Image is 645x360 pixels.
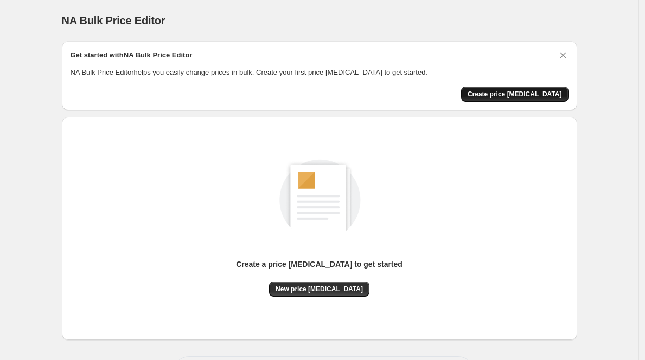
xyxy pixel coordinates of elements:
span: Create price [MEDICAL_DATA] [468,90,562,99]
p: NA Bulk Price Editor helps you easily change prices in bulk. Create your first price [MEDICAL_DAT... [71,67,569,78]
h2: Get started with NA Bulk Price Editor [71,50,193,61]
span: NA Bulk Price Editor [62,15,165,27]
p: Create a price [MEDICAL_DATA] to get started [236,259,403,270]
button: New price [MEDICAL_DATA] [269,282,369,297]
button: Create price change job [461,87,569,102]
span: New price [MEDICAL_DATA] [276,285,363,293]
button: Dismiss card [558,50,569,61]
